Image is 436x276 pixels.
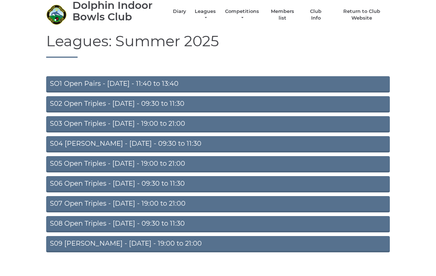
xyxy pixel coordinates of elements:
a: Diary [173,8,186,15]
img: Dolphin Indoor Bowls Club [46,4,67,25]
a: Leagues [194,8,217,21]
a: S02 Open Triples - [DATE] - 09:30 to 11:30 [46,96,390,112]
a: S04 [PERSON_NAME] - [DATE] - 09:30 to 11:30 [46,136,390,152]
a: Club Info [305,8,327,21]
a: S03 Open Triples - [DATE] - 19:00 to 21:00 [46,116,390,132]
h1: Leagues: Summer 2025 [46,33,390,58]
a: S09 [PERSON_NAME] - [DATE] - 19:00 to 21:00 [46,236,390,252]
a: S08 Open Triples - [DATE] - 09:30 to 11:30 [46,216,390,232]
a: S07 Open Triples - [DATE] - 19:00 to 21:00 [46,196,390,212]
a: Return to Club Website [334,8,390,21]
a: SO1 Open Pairs - [DATE] - 11:40 to 13:40 [46,76,390,92]
a: Competitions [224,8,260,21]
a: S05 Open Triples - [DATE] - 19:00 to 21:00 [46,156,390,172]
a: Members list [267,8,297,21]
a: S06 Open Triples - [DATE] - 09:30 to 11:30 [46,176,390,192]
